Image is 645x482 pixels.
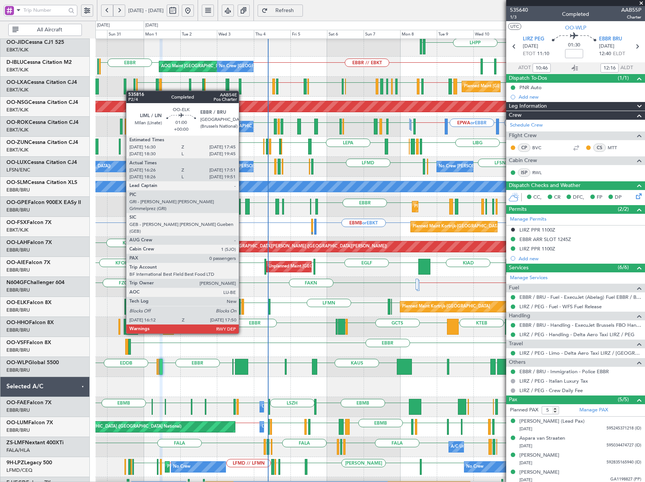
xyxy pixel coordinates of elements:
div: No Crew [173,461,190,473]
div: Planned Maint [GEOGRAPHIC_DATA] ([GEOGRAPHIC_DATA] National) [414,201,551,212]
div: Planned Maint Kortrijk-[GEOGRAPHIC_DATA] [413,221,501,232]
div: Tue 9 [437,30,473,39]
a: Manage Permits [510,216,547,223]
a: EBBR/BRU [6,187,30,193]
span: 595245371218 (ID) [607,425,641,432]
div: Add new [519,255,641,262]
a: OO-HHOFalcon 8X [6,320,54,325]
a: EBBR/BRU [6,407,30,414]
a: LIRZ / PEG - Handling - Delta Aero Taxi LIRZ / PEG [519,331,634,338]
span: Permits [509,205,527,214]
span: OO-GPE [6,200,28,205]
a: OO-ZUNCessna Citation CJ4 [6,140,78,145]
a: EBBR / BRU - Fuel - ExecuJet (Abelag) Fuel EBBR / BRU [519,294,641,300]
div: Sun 7 [364,30,400,39]
span: (6/6) [618,263,629,271]
div: LIRZ PPR 1100Z [519,227,555,233]
div: Thu 4 [254,30,290,39]
a: EBBR/BRU [6,207,30,213]
span: OO-JID [6,40,25,45]
a: OO-LUXCessna Citation CJ4 [6,160,77,165]
span: 595034474727 (ID) [607,442,641,449]
span: (5/5) [618,395,629,403]
span: OO-FSX [6,220,27,225]
div: PNR Auto [519,84,542,91]
a: EBBR / BRU - Immigration - Police EBBR [519,368,609,375]
span: Crew [509,111,522,120]
span: Charter [621,14,641,20]
span: Fuel [509,284,519,292]
a: OO-NSGCessna Citation CJ4 [6,100,78,105]
a: EBKT/KJK [6,87,28,93]
span: (1/1) [618,74,629,82]
div: Owner Melsbroek Air Base [262,401,313,412]
span: (2/2) [618,205,629,213]
a: OO-ROKCessna Citation CJ4 [6,120,78,125]
span: OO-FAE [6,400,27,405]
span: [DATE] [523,43,538,50]
span: OO-SLM [6,180,28,185]
a: EBBR/BRU [6,427,30,434]
span: OO-ZUN [6,140,28,145]
span: OO-LUX [6,160,27,165]
span: Dispatch To-Dos [509,74,547,83]
span: OO-WLP [6,360,28,365]
span: ETOT [523,50,535,58]
span: All Aircraft [20,27,79,32]
div: Wed 10 [473,30,510,39]
a: FALA/HLA [6,447,30,454]
span: ALDT [620,64,633,72]
button: Refresh [258,5,303,17]
div: Planned Maint [PERSON_NAME]-[GEOGRAPHIC_DATA][PERSON_NAME] ([GEOGRAPHIC_DATA][PERSON_NAME]) [164,241,387,252]
span: 592835165940 (ID) [607,459,641,466]
a: EBBR/BRU [6,347,30,354]
span: OO-LUM [6,420,28,425]
a: EBKT/KJK [6,46,28,53]
label: Planned PAX [510,406,538,414]
div: Planned Maint [GEOGRAPHIC_DATA] ([GEOGRAPHIC_DATA]) [163,261,281,272]
span: Flight Crew [509,131,537,140]
input: Trip Number [23,5,66,16]
a: BVC [532,144,549,151]
span: OO-LXA [6,80,27,85]
span: Others [509,358,525,367]
span: ZS-LMF [6,440,25,445]
a: D-IBLUCessna Citation M2 [6,60,72,65]
div: CS [593,144,606,152]
div: No Crew [PERSON_NAME] ([PERSON_NAME]) [219,161,310,172]
span: [DATE] [519,426,532,432]
div: [PERSON_NAME] [519,452,559,459]
span: OO-AIE [6,260,26,265]
button: All Aircraft [8,24,82,36]
a: OO-AIEFalcon 7X [6,260,51,265]
span: DP [615,194,622,201]
div: Unplanned Maint [GEOGRAPHIC_DATA] ([GEOGRAPHIC_DATA] National) [269,261,410,272]
span: Travel [509,340,523,348]
a: OO-ELKFalcon 8X [6,300,52,305]
a: 9H-LPZLegacy 500 [6,460,52,465]
span: Dispatch Checks and Weather [509,181,580,190]
a: LIRZ / PEG - Crew Daily Fee [519,387,583,394]
a: LIRZ / PEG - Fuel - WFS Fuel Release [519,303,602,310]
div: Planned Maint Nice ([GEOGRAPHIC_DATA]) [167,461,251,473]
span: ELDT [613,50,625,58]
div: Tue 2 [180,30,217,39]
a: EBKT/KJK [6,66,28,73]
a: Manage PAX [579,406,608,414]
div: Sun 31 [107,30,144,39]
span: D-IBLU [6,60,23,65]
span: 9H-LPZ [6,460,24,465]
span: ATOT [518,64,531,72]
div: Add new [519,94,641,100]
div: Sat 6 [327,30,364,39]
span: Refresh [269,8,300,13]
span: AAB55P [621,6,641,14]
input: --:-- [600,63,619,73]
a: OO-GPEFalcon 900EX EASy II [6,200,81,205]
div: Cleaning [GEOGRAPHIC_DATA] ([GEOGRAPHIC_DATA] National) [198,201,324,212]
div: Owner Melsbroek Air Base [262,421,313,433]
span: LIRZ PEG [523,36,544,43]
a: EBBR / BRU - Handling - ExecuJet Brussels FBO Handling Abelag [519,322,641,328]
span: [DATE] [519,460,532,466]
span: Services [509,264,528,272]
